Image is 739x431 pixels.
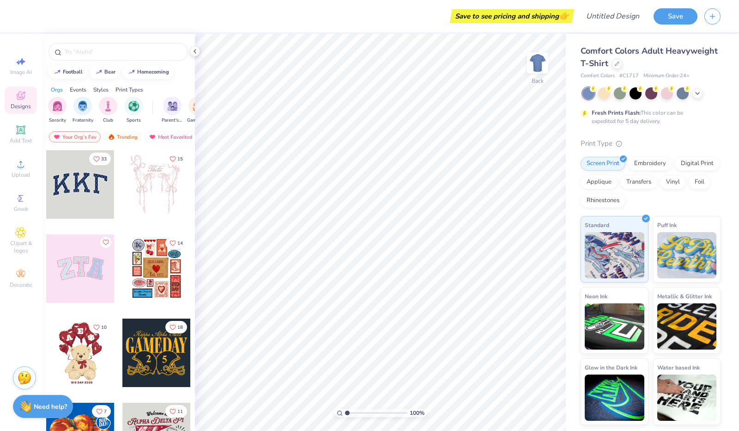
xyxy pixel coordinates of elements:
div: Print Types [115,86,143,94]
button: filter button [48,97,67,124]
div: homecoming [137,69,169,74]
img: Neon Ink [585,303,644,350]
div: Foil [689,175,710,189]
span: 11 [177,409,183,414]
div: filter for Sports [124,97,143,124]
span: Add Text [10,137,32,144]
span: Minimum Order: 24 + [643,72,690,80]
div: bear [104,69,115,74]
img: trend_line.gif [128,69,135,75]
span: Image AI [10,68,32,76]
div: Print Type [581,138,721,149]
span: 15 [177,157,183,161]
span: Puff Ink [657,220,677,230]
button: filter button [124,97,143,124]
img: Glow in the Dark Ink [585,375,644,421]
button: Like [165,405,187,418]
img: most_fav.gif [149,134,156,140]
div: Save to see pricing and shipping [452,9,572,23]
img: trend_line.gif [95,69,103,75]
div: This color can be expedited for 5 day delivery. [592,109,705,125]
span: 18 [177,325,183,330]
div: Your Org's Fav [49,131,101,142]
span: Greek [14,205,28,213]
div: Embroidery [628,157,672,171]
div: Digital Print [675,157,720,171]
span: Decorate [10,281,32,289]
img: most_fav.gif [53,134,61,140]
span: 10 [101,325,107,330]
div: Orgs [51,86,63,94]
img: Game Day Image [193,101,203,111]
div: filter for Parent's Weekend [162,97,183,124]
span: 100 % [410,409,424,417]
button: Like [92,405,111,418]
img: Standard [585,232,644,278]
img: Club Image [103,101,113,111]
button: Like [89,153,111,165]
button: filter button [162,97,183,124]
span: Comfort Colors Adult Heavyweight T-Shirt [581,45,718,69]
span: 👉 [559,10,569,21]
img: Sports Image [128,101,139,111]
span: Glow in the Dark Ink [585,363,637,372]
div: Most Favorited [145,131,197,142]
span: Game Day [187,117,208,124]
div: filter for Sorority [48,97,67,124]
div: Events [70,86,86,94]
button: filter button [99,97,117,124]
button: filter button [187,97,208,124]
div: football [63,69,83,74]
div: Transfers [620,175,657,189]
span: 14 [177,241,183,246]
img: Puff Ink [657,232,717,278]
span: # C1717 [619,72,639,80]
input: Untitled Design [579,7,647,25]
button: Like [100,237,111,248]
strong: Need help? [34,402,67,411]
button: bear [90,65,120,79]
img: Water based Ink [657,375,717,421]
img: trend_line.gif [54,69,61,75]
span: Clipart & logos [5,240,37,254]
img: Metallic & Glitter Ink [657,303,717,350]
button: Like [165,153,187,165]
div: Screen Print [581,157,625,171]
span: 7 [104,409,107,414]
span: Fraternity [73,117,93,124]
div: Styles [93,86,109,94]
div: filter for Fraternity [73,97,93,124]
span: Sports [127,117,141,124]
button: Like [165,237,187,249]
div: Applique [581,175,618,189]
div: Back [532,77,544,85]
span: Upload [12,171,30,179]
button: homecoming [123,65,173,79]
div: Trending [103,131,142,142]
img: Fraternity Image [78,101,88,111]
button: Like [165,321,187,333]
div: filter for Game Day [187,97,208,124]
img: trending.gif [108,134,115,140]
img: Parent's Weekend Image [167,101,178,111]
span: 33 [101,157,107,161]
span: Standard [585,220,609,230]
span: Sorority [49,117,66,124]
img: Back [528,54,547,72]
span: Club [103,117,113,124]
span: Designs [11,103,31,110]
span: Metallic & Glitter Ink [657,291,712,301]
button: Save [654,8,697,25]
button: filter button [73,97,93,124]
span: Parent's Weekend [162,117,183,124]
div: filter for Club [99,97,117,124]
button: football [48,65,87,79]
strong: Fresh Prints Flash: [592,109,641,117]
div: Rhinestones [581,194,625,208]
span: Water based Ink [657,363,700,372]
span: Neon Ink [585,291,607,301]
button: Like [89,321,111,333]
input: Try "Alpha" [64,47,182,56]
img: Sorority Image [52,101,63,111]
div: Vinyl [660,175,686,189]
